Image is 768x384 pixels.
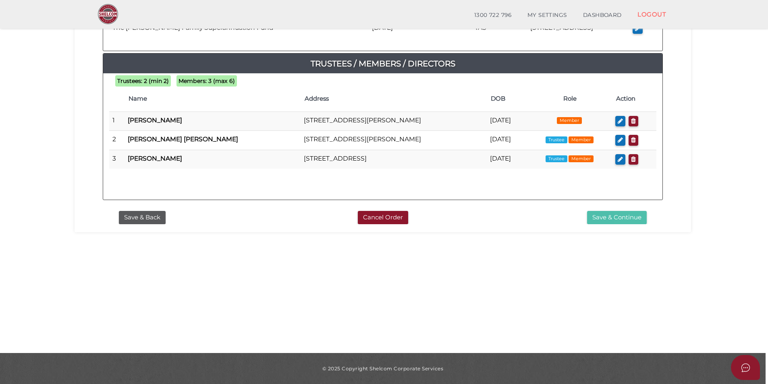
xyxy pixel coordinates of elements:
td: [STREET_ADDRESS][PERSON_NAME] [301,111,487,131]
span: Trustee [546,136,567,143]
h4: DOB [491,95,524,102]
b: [PERSON_NAME] [PERSON_NAME] [128,135,238,143]
b: [PERSON_NAME] [128,116,182,124]
button: Open asap [731,355,760,380]
td: [STREET_ADDRESS][PERSON_NAME] [301,131,487,150]
td: [STREET_ADDRESS] [301,150,487,169]
a: DASHBOARD [575,7,630,23]
button: Save & Back [119,211,166,224]
b: Trustees: 2 (min 2) [117,77,169,85]
b: Members: 3 (max 6) [179,77,235,85]
td: [DATE] [487,150,528,169]
button: Cancel Order [358,211,408,224]
b: [PERSON_NAME] [128,155,182,162]
td: [DATE] [487,111,528,131]
h4: Address [305,95,483,102]
a: Trustees / Members / Directors [103,57,662,70]
span: Member [569,155,594,162]
span: Trustee [546,155,567,162]
span: Member [569,136,594,143]
h4: Role [532,95,608,102]
a: 1300 722 796 [466,7,519,23]
td: 3 [109,150,125,169]
a: MY SETTINGS [519,7,575,23]
td: [DATE] [487,131,528,150]
h4: Action [616,95,652,102]
td: 2 [109,131,125,150]
td: 1 [109,111,125,131]
button: Save & Continue [587,211,647,224]
h4: Name [129,95,297,102]
a: LOGOUT [629,6,674,23]
span: Member [557,117,582,124]
div: © 2025 Copyright Shelcom Corporate Services [81,365,685,372]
